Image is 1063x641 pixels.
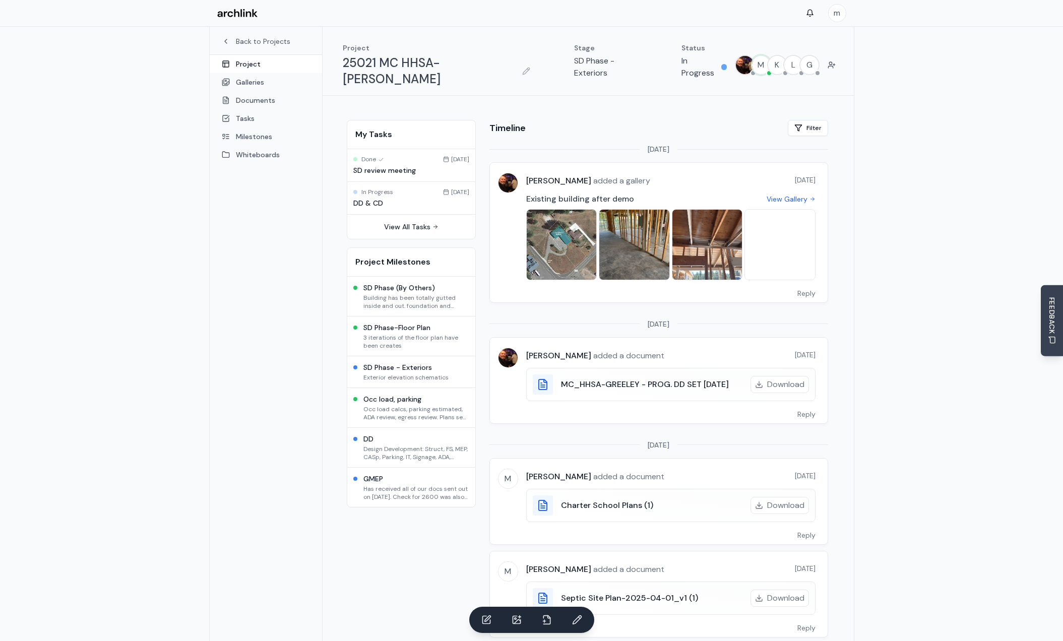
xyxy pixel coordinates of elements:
[210,146,322,164] a: Whiteboards
[799,55,820,75] button: G
[784,56,802,74] span: L
[591,471,664,482] span: added a document
[767,55,787,75] button: K
[648,440,669,450] span: [DATE]
[363,283,469,293] h3: SD Phase (By Others)
[591,350,664,361] span: added a document
[343,55,516,87] h1: 25021 MC HHSA-[PERSON_NAME]
[361,188,393,196] span: In Progress
[526,471,591,482] span: [PERSON_NAME]
[768,56,786,74] span: K
[561,499,653,511] h3: Charter School Plans (1)
[1047,297,1057,334] span: FEEDBACK
[498,562,518,581] span: M
[767,378,804,391] span: Download
[210,91,322,109] a: Documents
[681,55,717,79] p: In Progress
[785,619,828,637] button: Reply
[363,445,469,461] p: Design Development: Struct, FS, MEP, CASp, Parking, IT, Signage, ADA, Egress, Etc.
[1041,285,1063,356] button: Send Feedback
[752,56,770,74] span: M
[751,55,771,75] button: M
[767,499,804,511] span: Download
[574,43,641,53] p: Stage
[210,109,322,127] a: Tasks
[795,563,816,573] span: [DATE]
[751,376,809,393] button: Download
[767,592,804,604] span: Download
[361,155,384,163] span: Done
[363,362,449,372] h3: SD Phase - Exteriors
[443,188,469,196] div: [DATE]
[443,155,469,163] div: [DATE]
[751,590,809,607] button: Download
[498,348,518,367] img: MARC JONES
[353,165,469,175] h3: SD review meeting
[526,350,591,361] span: [PERSON_NAME]
[561,378,729,391] h3: MC_HHSA-GREELEY - PROG. DD SET [DATE]
[751,497,809,514] button: Download
[363,294,469,310] p: Building has been totally gutted inside and out. foundation and framing - walls and roof remain.
[363,334,469,350] p: 3 iterations of the floor plan have been creates
[217,9,258,18] img: Archlink
[735,55,755,75] button: MARC JONES
[498,173,518,193] img: MARC JONES
[363,434,469,444] h3: DD
[800,56,819,74] span: G
[353,198,469,208] h3: DD & CD
[498,469,518,488] span: M
[648,144,669,154] span: [DATE]
[788,120,828,136] button: Filter
[561,592,698,604] h3: Septic Site Plan-2025-04-01_v1 (1)
[736,56,754,74] img: MARC JONES
[785,526,828,544] button: Reply
[363,394,469,404] h3: Occ load, parking
[526,564,591,574] span: [PERSON_NAME]
[210,73,322,91] a: Galleries
[648,319,669,329] span: [DATE]
[795,175,816,185] span: [DATE]
[363,373,449,381] p: Exterior elevation schematics
[785,405,828,423] button: Reply
[489,121,526,135] h2: Timeline
[363,474,469,484] h3: GMEP
[783,55,803,75] button: L
[363,485,469,501] p: Has received all of our docs sent out on [DATE]. Check for 2600 was also received. Team leader sh...
[574,55,641,79] p: SD Phase - Exteriors
[363,405,469,421] p: Occ load calcs, parking estimated, ADA review, egress review. Plans sent to [GEOGRAPHIC_DATA] for...
[355,256,467,268] h2: Project Milestones
[222,36,310,46] a: Back to Projects
[384,222,439,232] a: View All Tasks
[681,43,727,53] p: Status
[795,350,816,360] span: [DATE]
[526,175,591,186] span: [PERSON_NAME]
[829,5,846,22] span: m
[210,127,322,146] a: Milestones
[767,194,816,204] a: View Gallery
[355,129,467,141] h2: My Tasks
[795,471,816,481] span: [DATE]
[526,193,634,205] h3: Existing building after demo
[591,175,650,186] span: added a gallery
[363,323,469,333] h3: SD Phase-Floor Plan
[210,55,322,73] a: Project
[591,564,664,574] span: added a document
[785,284,828,302] button: Reply
[343,43,534,53] p: Project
